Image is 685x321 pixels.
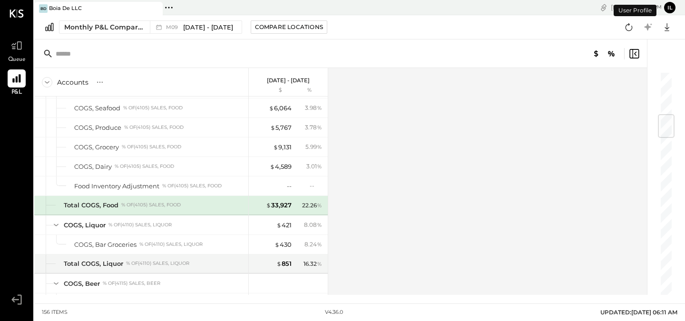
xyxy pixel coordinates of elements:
div: % of (4105) Sales, Food [124,124,184,131]
div: COGS, Dairy [74,162,112,171]
div: % of (4105) Sales, Food [162,183,222,189]
div: Total COGS, Food [64,201,118,210]
div: 3.78 [305,123,322,132]
span: % [317,201,322,209]
div: 156 items [42,309,68,316]
span: [DATE] - [DATE] [183,23,233,32]
div: % of (4110) Sales, Liquor [139,241,203,248]
span: % [317,221,322,228]
div: Food Inventory Adjustment [74,182,159,191]
span: $ [273,143,278,151]
span: 12 : 23 [633,3,652,12]
div: -- [310,182,322,190]
span: $ [274,241,280,248]
div: 5,767 [270,123,292,132]
span: $ [266,201,271,209]
div: 421 [276,221,292,230]
div: 33,927 [266,201,292,210]
div: -- [287,182,292,191]
span: P&L [11,88,22,97]
p: [DATE] - [DATE] [267,77,310,84]
div: 3.01 [306,162,322,171]
div: 3.98 [305,104,322,112]
div: Monthly P&L Comparison [64,22,144,32]
div: Total COGS, Liquor [64,259,123,268]
span: $ [276,221,282,229]
span: $ [270,124,275,131]
div: COGS, Produce [74,123,121,132]
div: COGS, Grocery [74,143,119,152]
div: User Profile [614,5,656,16]
span: M09 [166,25,181,30]
a: P&L [0,69,33,97]
div: % [294,87,325,94]
div: Accounts [57,78,88,87]
div: COGS, Liquor [64,221,106,230]
div: % of (4105) Sales, Food [123,105,183,111]
span: % [317,104,322,111]
div: 5.99 [305,143,322,151]
span: % [317,123,322,131]
span: pm [654,4,662,10]
div: 22.26 [302,201,322,210]
div: COGS, Beer [64,279,100,288]
div: BD [39,4,48,13]
div: copy link [599,2,608,12]
a: Queue [0,37,33,64]
span: $ [269,104,274,112]
span: $ [276,260,282,267]
div: COGS, Bar Groceries [74,240,137,249]
span: % [317,240,322,248]
div: 851 [276,259,292,268]
div: 6,064 [269,104,292,113]
span: Queue [8,56,26,64]
span: $ [270,163,275,170]
div: 4,589 [270,162,292,171]
button: Compare Locations [251,20,327,34]
div: 9,131 [273,143,292,152]
span: % [317,162,322,170]
div: % of (4110) Sales, Liquor [126,260,189,267]
div: % of (4105) Sales, Food [121,202,181,208]
div: % of (4115) Sales, Beer [103,280,160,287]
button: Il [664,2,675,13]
div: % of (4105) Sales, Food [122,144,181,150]
div: 430 [274,240,292,249]
div: 16.32 [303,260,322,268]
div: % of (4105) Sales, Food [115,163,174,170]
div: COGS, Seafood [74,104,120,113]
div: % of (4110) Sales, Liquor [108,222,172,228]
div: Boia De LLC [49,5,82,12]
div: $ [254,87,292,94]
span: UPDATED: [DATE] 06:11 AM [600,309,677,316]
span: % [317,143,322,150]
button: Monthly P&L Comparison M09[DATE] - [DATE] [59,20,242,34]
div: v 4.36.0 [325,309,343,316]
span: % [317,260,322,267]
div: 8.24 [304,240,322,249]
div: [DATE] [611,3,662,12]
div: Compare Locations [255,23,323,31]
div: 8.08 [304,221,322,229]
